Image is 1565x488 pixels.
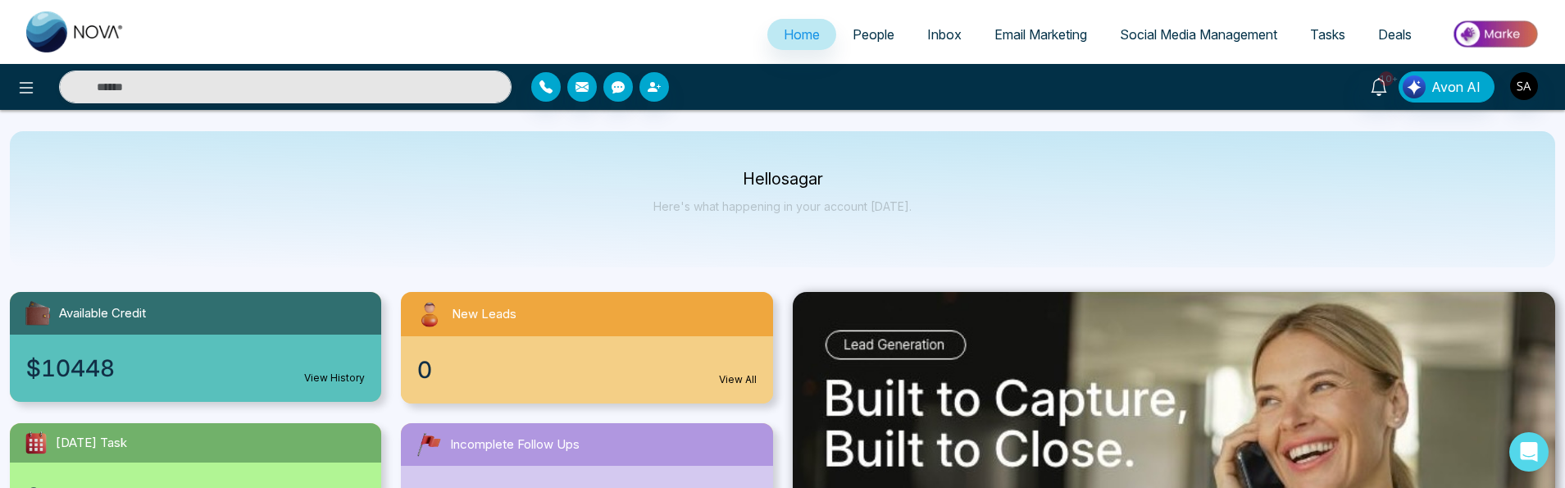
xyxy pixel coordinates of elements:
span: Deals [1378,26,1412,43]
a: Social Media Management [1103,19,1294,50]
span: 10+ [1379,71,1394,86]
a: 10+ [1359,71,1399,100]
span: Incomplete Follow Ups [450,436,580,454]
img: Lead Flow [1403,75,1426,98]
p: Here's what happening in your account [DATE]. [653,199,912,213]
span: [DATE] Task [56,434,127,453]
span: Available Credit [59,304,146,323]
img: User Avatar [1510,72,1538,100]
img: Market-place.gif [1436,16,1555,52]
img: newLeads.svg [414,299,445,330]
a: Email Marketing [978,19,1103,50]
img: todayTask.svg [23,430,49,456]
span: People [853,26,894,43]
span: Tasks [1310,26,1345,43]
span: Avon AI [1431,77,1481,97]
a: Home [767,19,836,50]
img: Nova CRM Logo [26,11,125,52]
a: Tasks [1294,19,1362,50]
a: New Leads0View All [391,292,782,404]
button: Avon AI [1399,71,1494,103]
a: Deals [1362,19,1428,50]
div: Open Intercom Messenger [1509,432,1549,472]
a: View All [719,372,757,387]
a: View History [304,371,365,385]
img: availableCredit.svg [23,299,52,328]
p: Hello sagar [653,172,912,186]
span: 0 [417,353,432,387]
span: New Leads [452,305,516,324]
a: Inbox [911,19,978,50]
span: Inbox [927,26,962,43]
a: People [836,19,911,50]
span: Home [784,26,820,43]
span: Email Marketing [994,26,1087,43]
span: $10448 [26,351,115,385]
span: Social Media Management [1120,26,1277,43]
img: followUps.svg [414,430,444,459]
